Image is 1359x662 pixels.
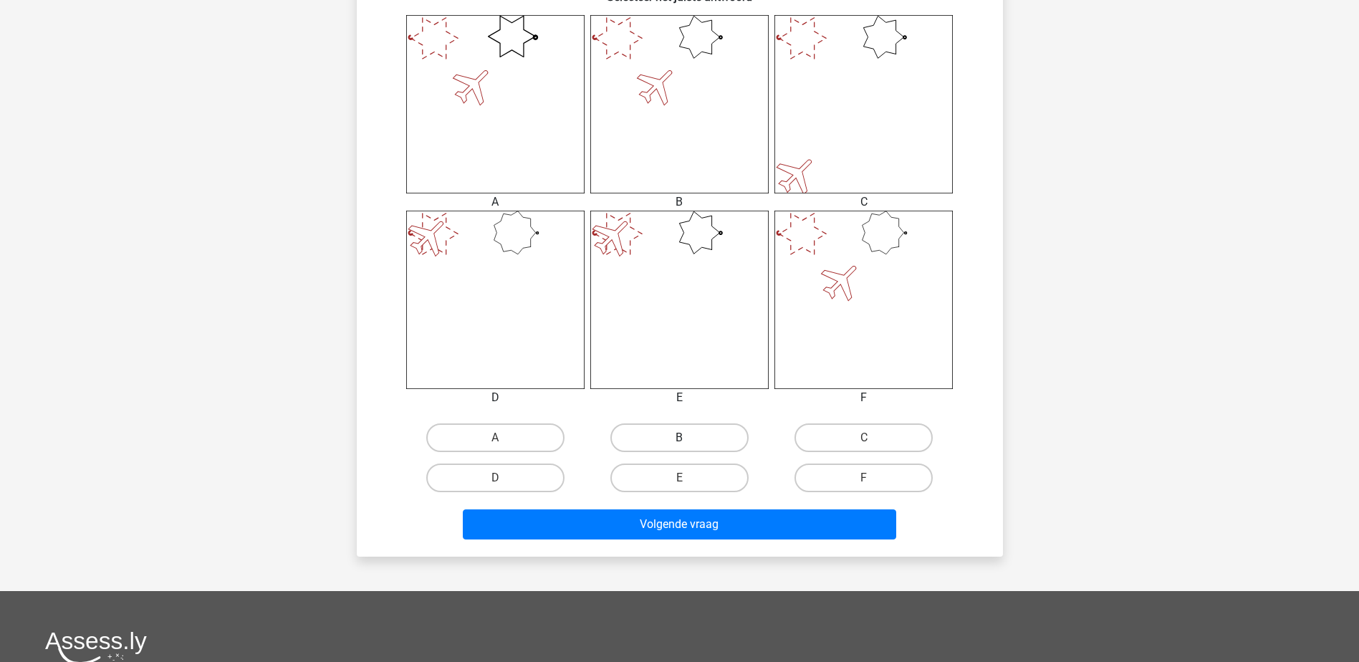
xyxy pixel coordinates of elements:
div: D [395,389,595,406]
label: B [610,423,749,452]
label: F [794,464,933,492]
label: D [426,464,565,492]
label: E [610,464,749,492]
div: C [764,193,964,211]
div: B [580,193,779,211]
label: C [794,423,933,452]
div: F [764,389,964,406]
button: Volgende vraag [463,509,896,539]
div: E [580,389,779,406]
div: A [395,193,595,211]
label: A [426,423,565,452]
